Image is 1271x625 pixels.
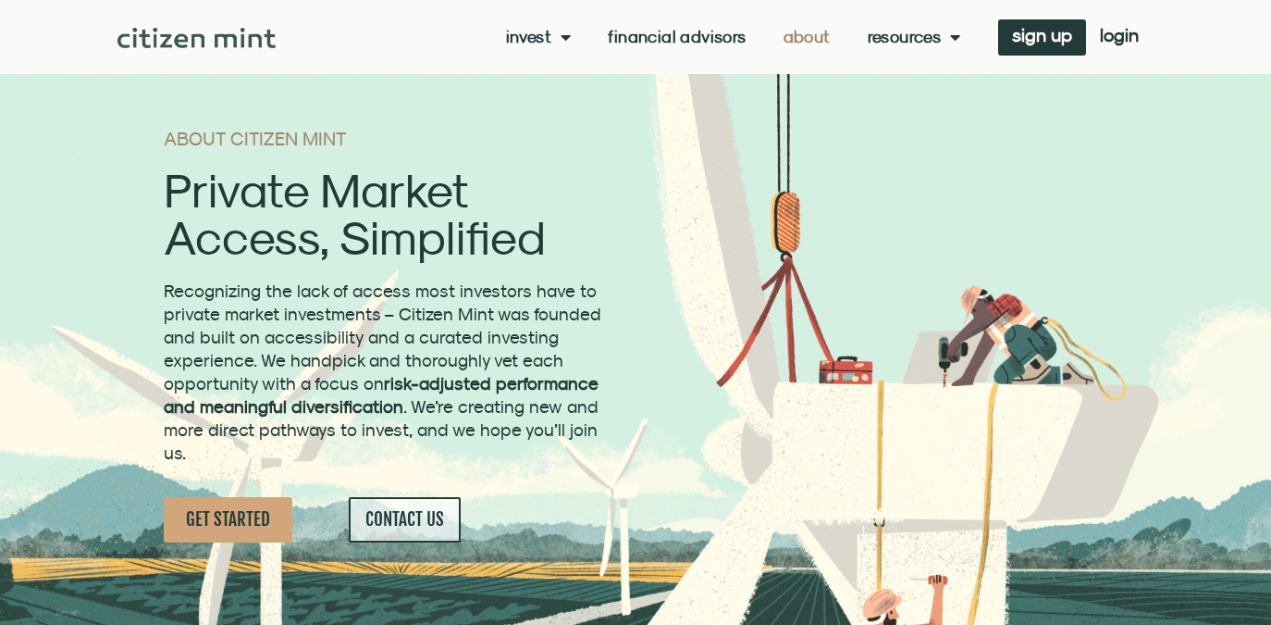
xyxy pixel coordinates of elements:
a: Resources [868,28,961,46]
a: About [784,28,831,46]
h1: ABOUT CITIZEN MINT [164,130,607,148]
a: CONTACT US [349,497,461,543]
span: login [1100,29,1139,42]
img: Citizen Mint [117,28,276,48]
a: GET STARTED [164,497,292,543]
span: CONTACT US [365,508,444,531]
a: login [1086,19,1153,56]
a: Invest [506,28,572,46]
a: Financial Advisors [608,28,746,46]
span: sign up [1012,29,1072,42]
span: Recognizing the lack of access most investors have to private market investments – Citizen Mint w... [164,281,601,463]
nav: Menu [506,28,961,46]
h2: Private Market Access, Simplified [164,167,607,261]
a: sign up [998,19,1086,56]
span: GET STARTED [186,508,270,531]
